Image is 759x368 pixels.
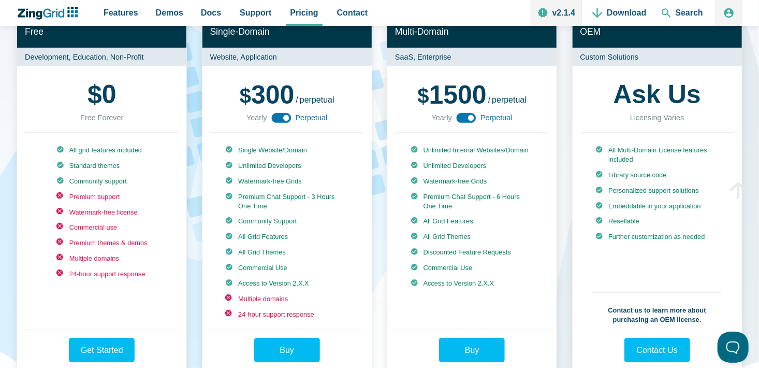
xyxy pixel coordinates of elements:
[17,48,186,66] p: Development, Education, Non-Profit
[630,111,684,124] div: Licensing Varies
[595,232,719,242] li: Further customization as needed
[300,95,334,104] span: perpetual
[87,81,102,107] span: $
[411,192,534,211] li: Premium Chat Support - 6 Hours One Time
[56,238,148,248] li: Premium themes & demos
[56,146,148,155] li: All grid features included
[411,248,534,257] li: Discounted Feature Requests
[225,294,348,304] li: Multiple domains
[225,279,348,288] li: Access to Version 2.X.X
[225,217,348,226] li: Community Support
[624,338,690,362] a: Contact Us
[337,6,368,20] span: Contact
[240,6,271,20] span: Support
[201,6,221,20] span: Docs
[17,16,186,48] h2: Free
[80,111,123,124] div: Free Forever
[417,80,486,109] span: 1500
[595,146,719,164] li: All Multi-Domain License features included
[240,80,295,109] span: 300
[56,270,148,279] li: 24-hour support response
[56,208,148,217] li: Watermark-free license
[387,16,557,48] h2: Multi-Domain
[225,263,348,273] li: Commercial Use
[56,254,148,263] li: Multiple domains
[492,95,527,104] span: perpetual
[17,7,83,20] a: ZingChart Logo. Click to return to the homepage
[595,202,719,211] li: Embeddable in your application
[202,48,372,66] p: Website, Application
[56,177,148,186] li: Community support
[411,177,534,186] li: Watermark-free Grids
[290,6,318,20] span: Pricing
[432,111,452,124] span: Yearly
[87,81,116,107] strong: 0
[254,338,320,362] a: Buy
[246,111,267,124] span: Yearly
[104,6,138,20] span: Features
[595,186,719,195] li: Personalized support solutions
[225,146,348,155] li: Single Website/Domain
[718,332,749,363] iframe: Toggle Customer Support
[225,310,348,319] li: 24-hour support response
[480,111,513,124] span: Perpetual
[439,338,505,362] a: Buy
[225,232,348,242] li: All Grid Features
[69,338,135,362] a: Get Started
[156,6,183,20] span: Demos
[592,292,722,324] p: Contact us to learn more about purchasing an OEM license.
[595,171,719,180] li: Library source code
[573,16,742,48] h2: OEM
[225,177,348,186] li: Watermark-free Grids
[225,161,348,171] li: Unlimited Developers
[595,217,719,226] li: Resellable
[613,81,701,107] strong: Ask Us
[296,111,328,124] span: Perpetual
[56,192,148,202] li: Premium support
[573,48,742,66] p: Custom Solutions
[411,161,534,171] li: Unlimited Developers
[411,279,534,288] li: Access to Version 2.X.X
[411,263,534,273] li: Commercial Use
[225,192,348,211] li: Premium Chat Support - 3 Hours One Time
[411,146,534,155] li: Unlimited Internal Websites/Domain
[488,96,490,104] span: /
[387,48,557,66] p: SaaS, Enterprise
[225,248,348,257] li: All Grid Themes
[56,223,148,232] li: Commercial use
[296,96,298,104] span: /
[411,232,534,242] li: All Grid Themes
[202,16,372,48] h2: Single-Domain
[56,161,148,171] li: Standard themes
[411,217,534,226] li: All Grid Features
